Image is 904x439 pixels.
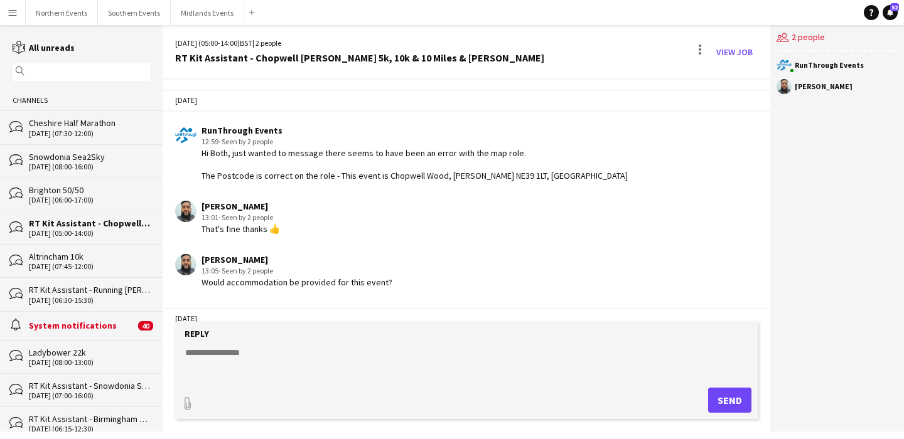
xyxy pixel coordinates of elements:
div: RT Kit Assistant - Birmingham Running Festival [29,413,150,425]
div: [DATE] (07:45-12:00) [29,262,150,271]
span: · Seen by 2 people [218,213,273,222]
a: All unreads [13,42,75,53]
div: [DATE] (07:00-16:00) [29,391,150,400]
a: View Job [711,42,758,62]
div: 2 people [777,25,898,51]
div: [DATE] (06:00-17:00) [29,196,150,204]
div: 12:59 [202,136,628,147]
div: [PERSON_NAME] [202,201,280,212]
div: [DATE] (08:00-13:00) [29,358,150,367]
div: Ladybower 22k [29,347,150,358]
div: Altrincham 10k [29,251,150,262]
div: 13:01 [202,212,280,223]
div: [PERSON_NAME] [795,83,853,90]
span: · Seen by 2 people [218,266,273,275]
span: · Seen by 2 people [218,137,273,146]
div: [DATE] (08:00-16:00) [29,162,150,171]
button: Southern Events [98,1,171,25]
div: RT Kit Assistant - Snowdonia Sea2Sky [29,380,150,391]
button: Send [708,388,751,413]
span: 52 [890,3,899,11]
span: 40 [138,321,153,331]
div: [DATE] (05:00-14:00) [29,229,150,238]
div: System notifications [29,320,135,331]
div: 13:05 [202,265,392,277]
div: [DATE] (06:15-12:30) [29,425,150,433]
div: [PERSON_NAME] [202,254,392,265]
div: [DATE] (05:00-14:00) | 2 people [175,38,544,49]
div: Cheshire Half Marathon [29,117,150,129]
div: RunThrough Events [795,61,864,69]
div: Snowdonia Sea2Sky [29,151,150,162]
div: RunThrough Events [202,125,628,136]
div: That's fine thanks 👍 [202,223,280,235]
div: [DATE] (07:30-12:00) [29,129,150,138]
span: BST [240,38,252,48]
div: RT Kit Assistant - Chopwell [PERSON_NAME] 5k, 10k & 10 Miles & [PERSON_NAME] [29,218,150,229]
div: RT Kit Assistant - Running [PERSON_NAME] Park Races & Duathlon [29,284,150,295]
div: Brighton 50/50 [29,184,150,196]
button: Midlands Events [171,1,244,25]
button: Northern Events [26,1,98,25]
div: [DATE] [163,90,770,111]
div: RT Kit Assistant - Chopwell [PERSON_NAME] 5k, 10k & 10 Miles & [PERSON_NAME] [175,52,544,63]
div: Would accommodation be provided for this event? [202,277,392,288]
label: Reply [185,328,209,339]
div: [DATE] [163,308,770,329]
a: 52 [883,5,898,20]
div: Hi Both, just wanted to message there seems to have been an error with the map role. The Postcode... [202,147,628,182]
div: [DATE] (06:30-15:30) [29,296,150,305]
